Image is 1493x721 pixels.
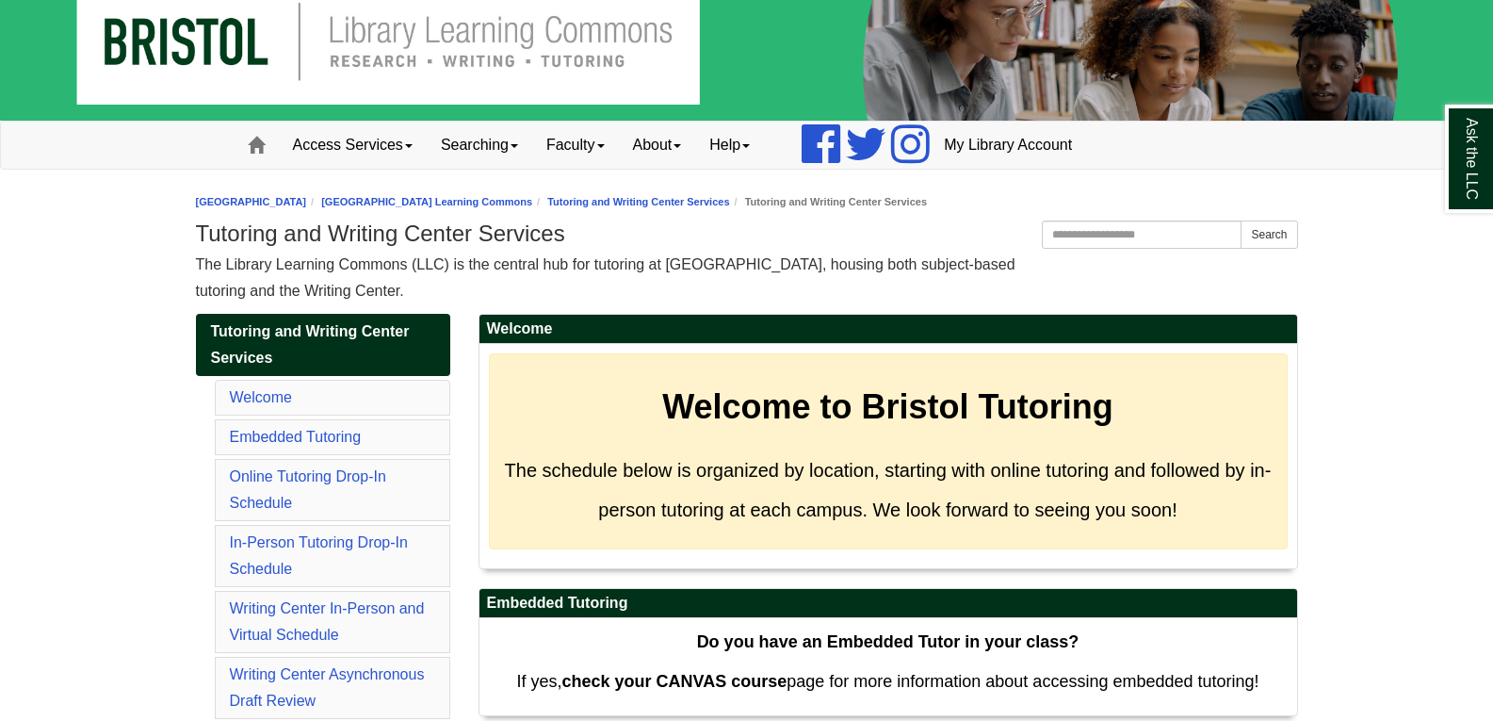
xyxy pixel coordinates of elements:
a: Welcome [230,389,292,405]
span: The Library Learning Commons (LLC) is the central hub for tutoring at [GEOGRAPHIC_DATA], housing ... [196,256,1015,299]
span: If yes, page for more information about accessing embedded tutoring! [516,672,1258,691]
strong: Welcome to Bristol Tutoring [662,387,1113,426]
a: About [619,122,696,169]
a: [GEOGRAPHIC_DATA] Learning Commons [321,196,532,207]
a: Writing Center In-Person and Virtual Schedule [230,600,425,643]
li: Tutoring and Writing Center Services [730,193,927,211]
h2: Welcome [479,315,1297,344]
h2: Embedded Tutoring [479,589,1297,618]
a: Searching [427,122,532,169]
h1: Tutoring and Writing Center Services [196,221,1298,247]
a: Writing Center Asynchronous Draft Review [230,666,425,709]
a: My Library Account [930,122,1086,169]
a: In-Person Tutoring Drop-In Schedule [230,534,408,577]
a: Tutoring and Writing Center Services [547,196,729,207]
strong: Do you have an Embedded Tutor in your class? [697,632,1079,651]
a: Online Tutoring Drop-In Schedule [230,468,386,511]
a: [GEOGRAPHIC_DATA] [196,196,307,207]
span: The schedule below is organized by location, starting with online tutoring and followed by in-per... [505,460,1272,520]
a: Tutoring and Writing Center Services [196,314,450,376]
span: Tutoring and Writing Center Services [211,323,410,366]
strong: check your CANVAS course [561,672,787,691]
button: Search [1241,221,1297,249]
nav: breadcrumb [196,193,1298,211]
a: Help [695,122,764,169]
a: Faculty [532,122,619,169]
a: Embedded Tutoring [230,429,362,445]
a: Access Services [279,122,427,169]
